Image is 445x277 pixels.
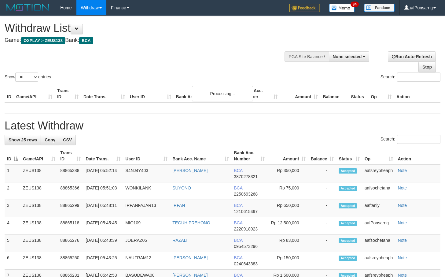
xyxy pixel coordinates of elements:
[234,203,242,208] span: BCA
[308,147,336,165] th: Balance: activate to sort column ascending
[394,85,440,103] th: Action
[5,200,20,217] td: 3
[83,235,123,252] td: [DATE] 05:43:39
[20,200,58,217] td: ZEUS138
[398,203,407,208] a: Note
[20,182,58,200] td: ZEUS138
[5,37,291,43] h4: Game: Bank:
[329,4,355,12] img: Button%20Memo.svg
[20,165,58,182] td: ZEUS138
[267,252,308,270] td: Rp 150,000
[395,147,440,165] th: Action
[234,255,242,260] span: BCA
[234,174,258,179] span: Copy 3870278321 to clipboard
[398,255,407,260] a: Note
[172,238,187,243] a: RAZALI
[123,235,170,252] td: JOERAZ05
[123,217,170,235] td: MIO109
[339,256,357,261] span: Accepted
[21,37,65,44] span: OXPLAY > ZEUS138
[398,168,407,173] a: Note
[308,182,336,200] td: -
[267,182,308,200] td: Rp 75,000
[234,220,242,225] span: BCA
[320,85,348,103] th: Balance
[348,85,368,103] th: Status
[368,85,394,103] th: Op
[339,186,357,191] span: Accepted
[63,137,72,142] span: CSV
[58,200,83,217] td: 88865299
[285,51,329,62] div: PGA Site Balance /
[398,185,407,190] a: Note
[20,252,58,270] td: ZEUS138
[127,85,174,103] th: User ID
[351,2,359,7] span: 34
[83,217,123,235] td: [DATE] 05:45:45
[59,135,76,145] a: CSV
[339,221,357,226] span: Accepted
[174,85,240,103] th: Bank Acc. Name
[267,200,308,217] td: Rp 650,000
[192,86,253,101] div: Processing...
[172,255,208,260] a: [PERSON_NAME]
[5,147,20,165] th: ID: activate to sort column descending
[234,226,258,231] span: Copy 2220918923 to clipboard
[58,217,83,235] td: 88865118
[58,235,83,252] td: 88865276
[234,238,242,243] span: BCA
[308,235,336,252] td: -
[172,168,208,173] a: [PERSON_NAME]
[398,238,407,243] a: Note
[364,4,395,12] img: panduan.png
[397,73,440,82] input: Search:
[58,182,83,200] td: 88865366
[231,147,267,165] th: Bank Acc. Number: activate to sort column ascending
[83,252,123,270] td: [DATE] 05:43:25
[5,3,51,12] img: MOTION_logo.png
[172,220,210,225] a: TEGUH PREHONO
[172,185,191,190] a: SUYONO
[398,220,407,225] a: Note
[123,147,170,165] th: User ID: activate to sort column ascending
[20,217,58,235] td: ZEUS138
[83,182,123,200] td: [DATE] 05:51:03
[240,85,280,103] th: Bank Acc. Number
[14,85,55,103] th: Game/API
[15,73,38,82] select: Showentries
[83,200,123,217] td: [DATE] 05:48:11
[362,252,395,270] td: aafsreypheaph
[83,147,123,165] th: Date Trans.: activate to sort column ascending
[58,147,83,165] th: Trans ID: activate to sort column ascending
[41,135,59,145] a: Copy
[5,135,41,145] a: Show 25 rows
[308,252,336,270] td: -
[234,261,258,266] span: Copy 0240643383 to clipboard
[5,22,291,34] h1: Withdraw List
[20,147,58,165] th: Game/API: activate to sort column ascending
[234,168,242,173] span: BCA
[308,165,336,182] td: -
[81,85,127,103] th: Date Trans.
[234,192,258,197] span: Copy 2250693268 to clipboard
[339,203,357,208] span: Accepted
[5,252,20,270] td: 6
[388,51,436,62] a: Run Auto-Refresh
[362,165,395,182] td: aafsreypheaph
[308,217,336,235] td: -
[5,182,20,200] td: 2
[267,165,308,182] td: Rp 350,000
[267,235,308,252] td: Rp 83,000
[329,51,370,62] button: None selected
[55,85,81,103] th: Trans ID
[234,185,242,190] span: BCA
[234,209,258,214] span: Copy 1210615497 to clipboard
[20,235,58,252] td: ZEUS138
[83,165,123,182] td: [DATE] 05:52:14
[58,252,83,270] td: 88865250
[362,217,395,235] td: aafPonsarng
[58,165,83,182] td: 88865388
[267,217,308,235] td: Rp 12,500,000
[170,147,231,165] th: Bank Acc. Name: activate to sort column ascending
[234,244,258,249] span: Copy 0954573296 to clipboard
